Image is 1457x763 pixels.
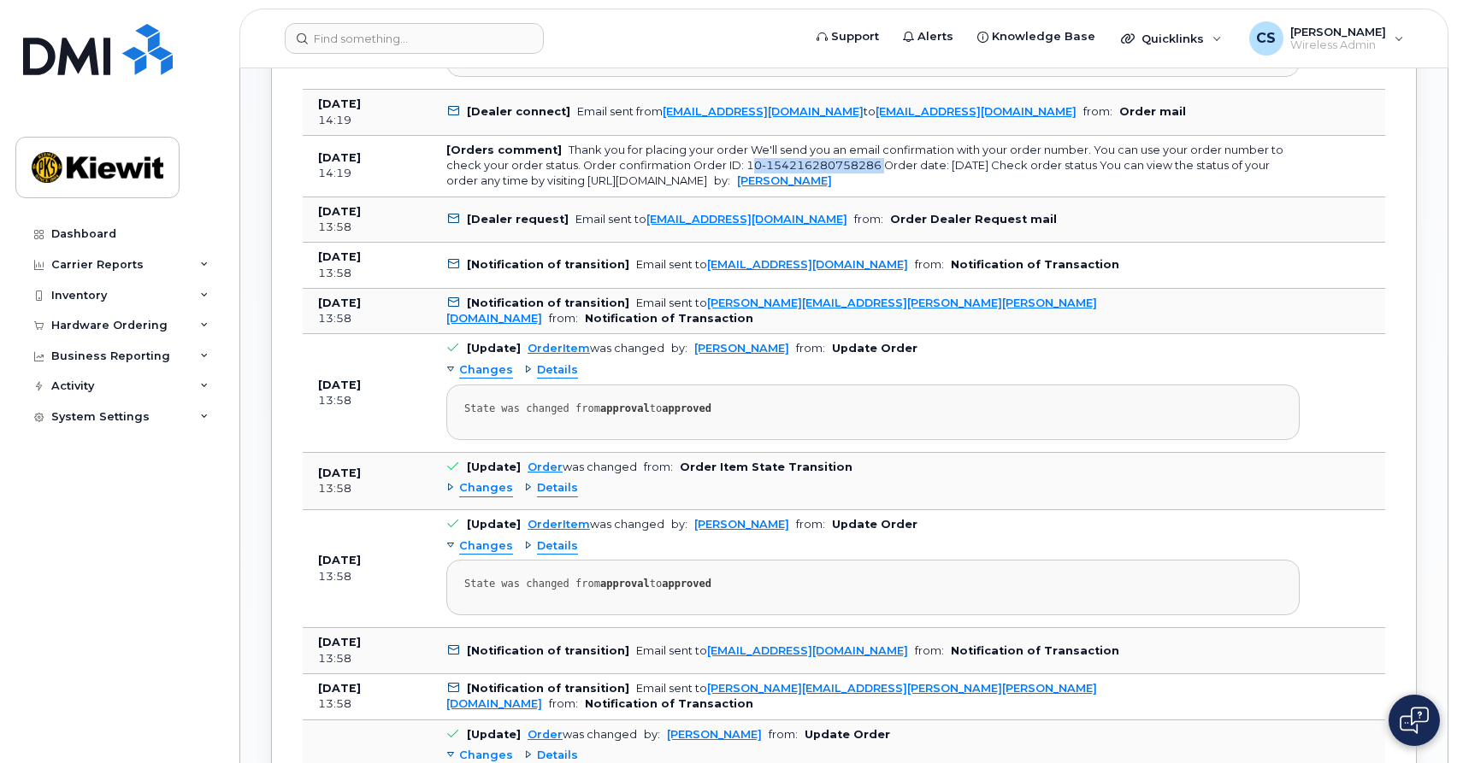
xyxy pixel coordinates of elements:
b: [Dealer request] [467,213,569,226]
strong: approval [600,402,650,414]
b: Notification of Transaction [585,697,753,710]
a: Support [805,20,891,54]
b: Order mail [1119,105,1186,118]
b: Order Item State Transition [680,461,852,473]
div: 13:58 [318,220,416,235]
b: [DATE] [318,379,361,391]
b: [DATE] [318,250,361,263]
a: Order [528,728,563,741]
b: [Update] [467,461,521,473]
b: [DATE] [318,636,361,649]
a: [EMAIL_ADDRESS][DOMAIN_NAME] [707,258,908,271]
b: [DATE] [318,296,361,309]
b: [Notification of transition] [467,644,629,657]
div: Email sent from to [577,105,1077,118]
a: [EMAIL_ADDRESS][DOMAIN_NAME] [876,105,1077,118]
span: from: [644,461,673,473]
a: Knowledge Base [965,20,1107,54]
span: Changes [459,362,513,379]
div: 14:19 [318,113,416,128]
div: 13:58 [318,311,416,326]
span: by: [671,342,687,355]
div: was changed [528,342,664,355]
b: [Notification of transition] [467,682,629,695]
a: Order [528,461,563,473]
a: [EMAIL_ADDRESS][DOMAIN_NAME] [707,644,908,657]
a: [EMAIL_ADDRESS][DOMAIN_NAME] [663,105,864,118]
b: [Orders comment] [446,144,562,156]
div: was changed [528,518,664,531]
span: from: [915,644,944,657]
div: Email sent to [446,296,1097,325]
b: Update Order [832,518,917,531]
strong: approval [600,578,650,590]
div: Corey Schmitz [1237,21,1416,56]
b: Update Order [832,342,917,355]
a: [PERSON_NAME] [737,174,832,187]
span: from: [915,258,944,271]
a: [PERSON_NAME] [694,518,789,531]
div: Thank you for placing your order We'll send you an email confirmation with your order number. You... [446,144,1283,188]
span: Details [537,480,578,496]
div: Email sent to [446,682,1097,710]
b: [Update] [467,342,521,355]
a: [EMAIL_ADDRESS][DOMAIN_NAME] [646,213,847,226]
span: from: [854,213,883,226]
div: State was changed from to [464,578,1282,590]
b: [Update] [467,728,521,741]
b: Notification of Transaction [951,644,1119,657]
b: Update Order [805,728,890,741]
a: OrderItem [528,342,590,355]
span: [PERSON_NAME] [1290,25,1386,38]
b: [DATE] [318,151,361,164]
div: 14:19 [318,166,416,181]
b: [DATE] [318,554,361,566]
a: [PERSON_NAME][EMAIL_ADDRESS][PERSON_NAME][PERSON_NAME][DOMAIN_NAME] [446,682,1097,710]
div: 13:58 [318,481,416,496]
span: Wireless Admin [1290,38,1386,52]
div: Email sent to [636,644,908,657]
div: State was changed from to [464,402,1282,415]
span: from: [796,518,825,531]
span: Changes [459,538,513,555]
b: [DATE] [318,467,361,479]
input: Find something... [285,23,544,54]
span: from: [549,312,578,325]
strong: approved [662,402,711,414]
img: Open chat [1400,707,1429,734]
span: CS [1256,28,1276,49]
a: [PERSON_NAME] [667,728,762,741]
div: Email sent to [636,258,908,271]
b: Order Dealer Request mail [890,213,1057,226]
div: 13:58 [318,696,416,712]
span: from: [796,342,825,355]
span: Alerts [917,28,953,45]
b: Notification of Transaction [951,258,1119,271]
b: [DATE] [318,682,361,695]
b: [Dealer connect] [467,105,570,118]
span: Changes [459,480,513,496]
span: from: [769,728,798,741]
div: Email sent to [575,213,847,226]
a: Alerts [891,20,965,54]
a: [PERSON_NAME][EMAIL_ADDRESS][PERSON_NAME][PERSON_NAME][DOMAIN_NAME] [446,296,1097,325]
b: [Update] [467,518,521,531]
b: [Notification of transition] [467,296,629,309]
span: from: [549,697,578,710]
span: Support [831,28,879,45]
b: [Notification of transition] [467,258,629,271]
div: was changed [528,728,637,741]
span: Knowledge Base [992,28,1095,45]
div: Quicklinks [1109,21,1234,56]
div: 13:58 [318,569,416,584]
a: OrderItem [528,518,590,531]
span: Quicklinks [1141,32,1204,45]
span: Details [537,538,578,555]
b: [DATE] [318,205,361,218]
span: by: [671,518,687,531]
b: [DATE] [318,97,361,110]
div: 13:58 [318,266,416,281]
b: Notification of Transaction [585,312,753,325]
span: Details [537,362,578,379]
div: 13:58 [318,393,416,408]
